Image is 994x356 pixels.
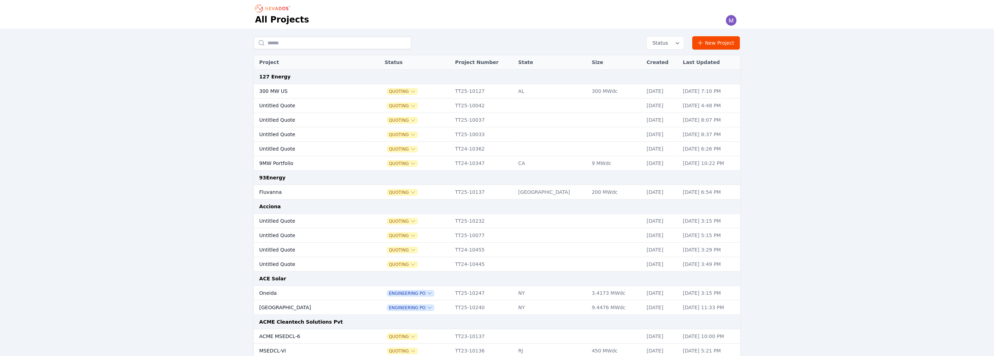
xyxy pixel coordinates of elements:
td: TT25-10077 [452,228,515,243]
td: 9.4476 MWdc [588,300,643,315]
td: 300 MW US [254,84,364,98]
td: Oneida [254,286,364,300]
td: TT24-10455 [452,243,515,257]
td: [DATE] [643,113,680,127]
td: Acciona [254,199,740,214]
td: 9 MWdc [588,156,643,171]
button: Quoting [387,190,417,195]
button: Status [647,37,684,49]
a: New Project [692,36,740,50]
button: Quoting [387,218,417,224]
td: TT25-10247 [452,286,515,300]
th: Project Number [452,55,515,70]
th: Status [381,55,451,70]
td: Untitled Quote [254,257,364,272]
tr: Untitled QuoteQuotingTT24-10445[DATE][DATE] 3:49 PM [254,257,740,272]
button: Engineering PO [387,291,434,296]
td: [DATE] 8:07 PM [680,113,740,127]
td: [DATE] [643,185,680,199]
button: Quoting [387,89,417,94]
h1: All Projects [255,14,309,25]
td: TT25-10127 [452,84,515,98]
td: ACME Cleantech Solutions Pvt [254,315,740,329]
button: Quoting [387,233,417,239]
th: Created [643,55,680,70]
span: Quoting [387,348,417,354]
tr: 9MW PortfolioQuotingTT24-10347CA9 MWdc[DATE][DATE] 10:22 PM [254,156,740,171]
td: TT25-10232 [452,214,515,228]
tr: Untitled QuoteQuotingTT24-10455[DATE][DATE] 3:29 PM [254,243,740,257]
button: Quoting [387,117,417,123]
td: [DATE] [643,214,680,228]
td: [DATE] 7:10 PM [680,84,740,98]
td: TT24-10445 [452,257,515,272]
td: [DATE] [643,84,680,98]
img: Madeline Koldos [726,15,737,26]
td: Untitled Quote [254,127,364,142]
td: [DATE] 11:33 PM [680,300,740,315]
button: Quoting [387,103,417,109]
td: [DATE] 3:15 PM [680,214,740,228]
td: [DATE] [643,300,680,315]
td: 9MW Portfolio [254,156,364,171]
td: NY [515,286,588,300]
td: [DATE] 3:29 PM [680,243,740,257]
td: Untitled Quote [254,214,364,228]
td: CA [515,156,588,171]
span: Status [650,39,668,46]
td: TT24-10362 [452,142,515,156]
td: [DATE] 6:26 PM [680,142,740,156]
td: TT23-10137 [452,329,515,344]
td: ACE Solar [254,272,740,286]
span: Quoting [387,247,417,253]
td: Fluvanna [254,185,364,199]
td: [DATE] 4:48 PM [680,98,740,113]
td: [GEOGRAPHIC_DATA] [515,185,588,199]
td: [DATE] 10:22 PM [680,156,740,171]
button: Quoting [387,334,417,339]
td: [DATE] [643,156,680,171]
button: Quoting [387,132,417,138]
th: Project [254,55,364,70]
button: Engineering PO [387,305,434,311]
td: TT25-10037 [452,113,515,127]
td: Untitled Quote [254,98,364,113]
td: [DATE] [643,257,680,272]
tr: Untitled QuoteQuotingTT25-10033[DATE][DATE] 8:37 PM [254,127,740,142]
tr: Untitled QuoteQuotingTT25-10077[DATE][DATE] 5:15 PM [254,228,740,243]
td: Untitled Quote [254,243,364,257]
td: TT25-10042 [452,98,515,113]
td: [DATE] 10:00 PM [680,329,740,344]
td: TT24-10347 [452,156,515,171]
td: [DATE] [643,98,680,113]
td: AL [515,84,588,98]
td: 93Energy [254,171,740,185]
td: NY [515,300,588,315]
tr: Untitled QuoteQuotingTT25-10037[DATE][DATE] 8:07 PM [254,113,740,127]
td: 300 MWdc [588,84,643,98]
td: [DATE] 3:15 PM [680,286,740,300]
button: Quoting [387,161,417,166]
td: Untitled Quote [254,228,364,243]
td: [GEOGRAPHIC_DATA] [254,300,364,315]
tr: FluvannaQuotingTT25-10137[GEOGRAPHIC_DATA]200 MWdc[DATE][DATE] 6:54 PM [254,185,740,199]
button: Quoting [387,146,417,152]
td: [DATE] [643,243,680,257]
td: Untitled Quote [254,113,364,127]
td: [DATE] [643,228,680,243]
nav: Breadcrumb [255,3,293,14]
th: State [515,55,588,70]
tr: ACME MSEDCL-6QuotingTT23-10137[DATE][DATE] 10:00 PM [254,329,740,344]
tr: [GEOGRAPHIC_DATA]Engineering POTT25-10240NY9.4476 MWdc[DATE][DATE] 11:33 PM [254,300,740,315]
